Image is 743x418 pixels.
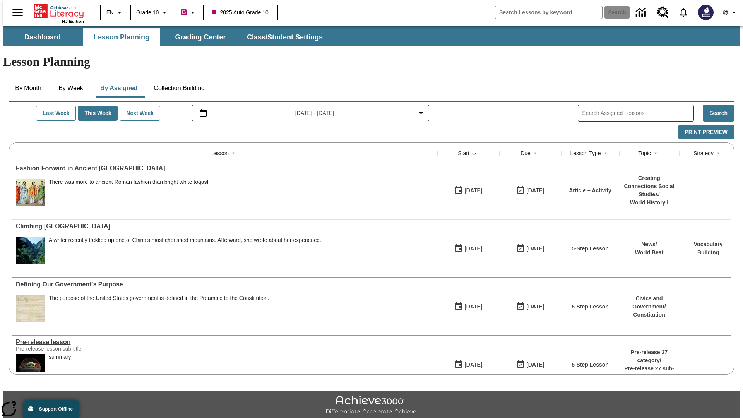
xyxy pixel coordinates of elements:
[698,5,714,20] img: Avatar
[623,199,675,207] p: World History I
[623,348,675,365] p: Pre-release 27 category /
[572,303,609,311] p: 5-Step Lesson
[106,9,114,17] span: EN
[678,125,734,140] button: Print Preview
[62,19,84,24] span: NJ Edition
[469,149,479,158] button: Sort
[652,2,673,23] a: Resource Center, Will open in new tab
[49,179,208,185] div: There was more to ancient Roman fashion than bright white togas!
[452,241,485,256] button: 07/22/25: First time the lesson was available
[178,5,200,19] button: Boost Class color is violet red. Change class color
[147,79,211,98] button: Collection Building
[16,281,433,288] a: Defining Our Government's Purpose, Lessons
[23,400,79,418] button: Support Offline
[16,339,433,346] div: Pre-release lesson
[94,79,144,98] button: By Assigned
[16,223,433,230] div: Climbing Mount Tai
[49,179,208,206] div: There was more to ancient Roman fashion than bright white togas!
[582,108,693,119] input: Search Assigned Lessons
[570,149,601,157] div: Lesson Type
[212,9,268,17] span: 2025 Auto Grade 10
[9,79,48,98] button: By Month
[631,2,652,23] a: Data Center
[520,149,531,157] div: Due
[49,237,321,264] div: A writer recently trekked up one of China's most cherished mountains. Afterward, she wrote about ...
[49,237,321,243] div: A writer recently trekked up one of China's most cherished mountains. Afterward, she wrote about ...
[458,149,469,157] div: Start
[182,7,186,17] span: B
[514,357,547,372] button: 01/25/26: Last day the lesson can be accessed
[4,28,81,46] button: Dashboard
[325,396,418,415] img: Achieve3000 Differentiate Accelerate Achieve
[572,245,609,253] p: 5-Step Lesson
[16,223,433,230] a: Climbing Mount Tai, Lessons
[83,28,160,46] button: Lesson Planning
[6,1,29,24] button: Open side menu
[601,149,610,158] button: Sort
[623,295,675,311] p: Civics and Government /
[16,281,433,288] div: Defining Our Government's Purpose
[514,183,547,198] button: 09/08/25: Last day the lesson can be accessed
[495,6,602,19] input: search field
[39,406,73,412] span: Support Offline
[229,149,238,158] button: Sort
[16,165,433,172] a: Fashion Forward in Ancient Rome, Lessons
[526,302,544,312] div: [DATE]
[569,187,611,195] p: Article + Activity
[49,354,71,381] div: summary
[464,302,482,312] div: [DATE]
[623,174,675,199] p: Creating Connections Social Studies /
[3,26,740,46] div: SubNavbar
[49,295,269,302] div: The purpose of the United States government is defined in the Preamble to the Constitution.
[162,28,239,46] button: Grading Center
[452,357,485,372] button: 01/22/25: First time the lesson was available
[635,248,664,257] p: World Beat
[36,106,76,121] button: Last Week
[16,237,45,264] img: 6000 stone steps to climb Mount Tai in Chinese countryside
[295,109,334,117] span: [DATE] - [DATE]
[16,346,132,352] div: Pre-release lesson sub-title
[623,311,675,319] p: Constitution
[16,179,45,206] img: Illustration showing ancient Roman women wearing clothing in different styles and colors
[464,360,482,370] div: [DATE]
[16,295,45,322] img: This historic document written in calligraphic script on aged parchment, is the Preamble of the C...
[531,149,540,158] button: Sort
[452,183,485,198] button: 09/08/25: First time the lesson was available
[623,365,675,381] p: Pre-release 27 sub-category
[51,79,90,98] button: By Week
[34,3,84,19] a: Home
[103,5,128,19] button: Language: EN, Select a language
[635,240,664,248] p: News /
[693,149,714,157] div: Strategy
[714,149,723,158] button: Sort
[526,186,544,195] div: [DATE]
[16,354,45,381] img: hero alt text
[464,186,482,195] div: [DATE]
[464,244,482,254] div: [DATE]
[49,354,71,360] div: summary
[722,9,728,17] span: @
[514,241,547,256] button: 06/30/26: Last day the lesson can be accessed
[526,360,544,370] div: [DATE]
[452,299,485,314] button: 07/01/25: First time the lesson was available
[651,149,660,158] button: Sort
[49,295,269,322] div: The purpose of the United States government is defined in the Preamble to the Constitution.
[133,5,172,19] button: Grade: Grade 10, Select a grade
[211,149,229,157] div: Lesson
[195,108,426,118] button: Select the date range menu item
[3,28,330,46] div: SubNavbar
[694,241,722,255] a: Vocabulary Building
[241,28,329,46] button: Class/Student Settings
[416,108,426,118] svg: Collapse Date Range Filter
[3,55,740,69] h1: Lesson Planning
[34,3,84,24] div: Home
[514,299,547,314] button: 03/31/26: Last day the lesson can be accessed
[693,2,718,22] button: Select a new avatar
[638,149,651,157] div: Topic
[78,106,118,121] button: This Week
[703,105,734,122] button: Search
